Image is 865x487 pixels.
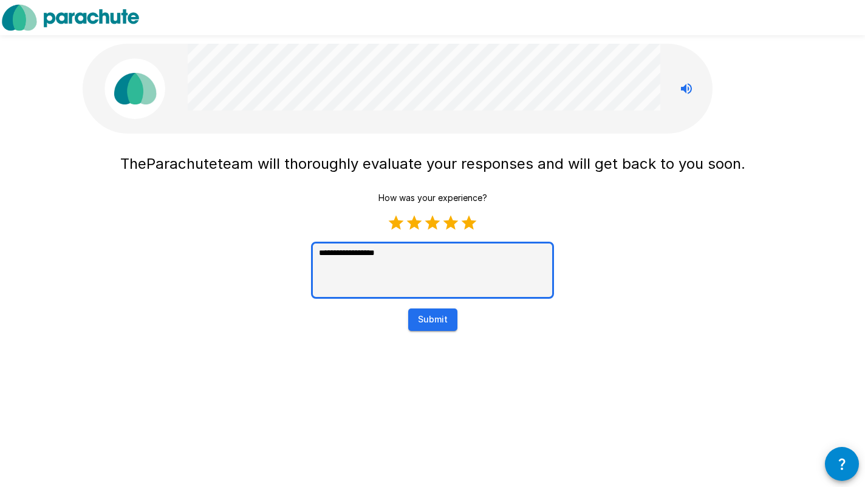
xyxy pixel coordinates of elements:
[217,155,745,172] span: team will thoroughly evaluate your responses and will get back to you soon.
[104,58,165,119] img: parachute_avatar.png
[146,155,217,172] span: Parachute
[674,77,699,101] button: Stop reading questions aloud
[408,308,457,331] button: Submit
[120,155,146,172] span: The
[378,192,487,204] p: How was your experience?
